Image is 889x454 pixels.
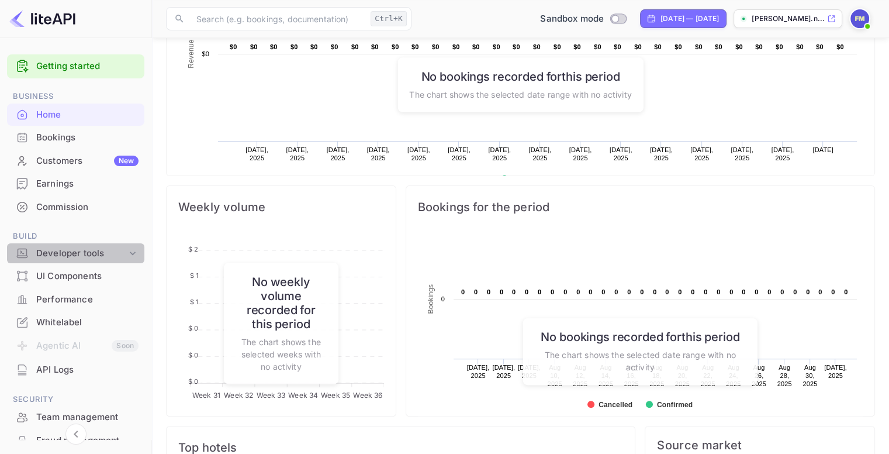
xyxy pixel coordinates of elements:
text: 0 [512,288,516,295]
text: [DATE], 2025 [518,364,541,379]
text: Bookings [427,284,435,314]
div: Switch to Production mode [535,12,631,26]
text: $0 [715,43,722,50]
text: 0 [704,288,707,295]
text: 0 [780,288,784,295]
text: 0 [461,288,465,295]
text: 0 [474,288,478,295]
text: 0 [538,288,541,295]
text: $0 [695,43,703,50]
text: $0 [493,43,500,50]
div: Earnings [36,177,139,191]
text: 0 [589,288,592,295]
text: $0 [554,43,561,50]
text: $0 [290,43,298,50]
span: Sandbox mode [540,12,604,26]
text: $0 [614,43,621,50]
text: [DATE], 2025 [286,146,309,161]
span: Bookings for the period [418,198,863,216]
text: 0 [653,288,656,295]
text: $0 [351,43,359,50]
text: $0 [452,43,460,50]
div: UI Components [7,265,144,288]
text: [DATE], 2025 [731,146,753,161]
text: 0 [614,288,618,295]
div: Whitelabel [36,316,139,329]
span: Build [7,230,144,243]
div: Whitelabel [7,311,144,334]
tspan: $ 2 [188,245,198,253]
h6: No bookings recorded for this period [409,69,631,83]
text: 0 [793,288,797,295]
span: Business [7,90,144,103]
div: API Logs [36,363,139,377]
a: Earnings [7,173,144,194]
h6: No weekly volume recorded for this period [236,274,327,331]
text: 0 [576,288,580,295]
p: The chart shows the selected date range with no activity [409,88,631,100]
text: [DATE], 2025 [245,146,268,161]
div: Developer tools [7,243,144,264]
p: The chart shows the selected date range with no activity [535,349,746,373]
text: 0 [717,288,720,295]
text: 0 [665,288,669,295]
text: [DATE], 2025 [569,146,592,161]
div: Earnings [7,173,144,195]
text: $0 [796,43,804,50]
text: [DATE], 2025 [610,146,632,161]
text: Confirmed [656,401,692,409]
text: $0 [573,43,581,50]
text: 0 [729,288,733,295]
span: Source market [657,438,863,452]
text: [DATE], 2025 [327,146,350,161]
text: [DATE], 2025 [528,146,551,161]
input: Search (e.g. bookings, documentation) [189,7,366,30]
a: Whitelabel [7,311,144,333]
text: $0 [776,43,783,50]
a: UI Components [7,265,144,287]
text: $0 [533,43,541,50]
text: [DATE], 2025 [488,146,511,161]
text: 0 [831,288,835,295]
div: [DATE] — [DATE] [660,13,719,24]
div: New [114,156,139,166]
text: $0 [310,43,318,50]
text: 0 [640,288,644,295]
div: Getting started [7,54,144,78]
text: 0 [627,288,631,295]
a: API Logs [7,359,144,380]
tspan: $ 0 [188,377,198,386]
text: $0 [654,43,662,50]
text: $0 [634,43,642,50]
text: 0 [755,288,758,295]
tspan: Week 34 [288,390,318,399]
div: Fraud management [36,434,139,448]
div: Team management [7,406,144,429]
h6: No bookings recorded for this period [535,330,746,344]
text: [DATE], 2025 [772,146,794,161]
text: Revenue [187,39,195,68]
text: 0 [441,295,444,302]
text: $0 [371,43,379,50]
text: [DATE] [812,146,833,153]
text: $0 [392,43,399,50]
a: Performance [7,288,144,310]
a: Team management [7,406,144,428]
a: Home [7,104,144,125]
p: [PERSON_NAME].n... [752,13,825,24]
div: UI Components [36,270,139,283]
tspan: Week 33 [256,390,285,399]
text: Aug 30, 2025 [802,364,817,387]
div: Commission [7,196,144,219]
text: Revenue [512,175,542,183]
span: Weekly volume [178,198,384,216]
text: $0 [755,43,763,50]
a: CustomersNew [7,150,144,171]
tspan: $ 0 [188,324,198,332]
a: Commission [7,196,144,218]
tspan: $ 1 [190,271,198,280]
text: 0 [563,288,567,295]
text: 0 [806,288,810,295]
text: $0 [513,43,520,50]
text: $0 [270,43,278,50]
